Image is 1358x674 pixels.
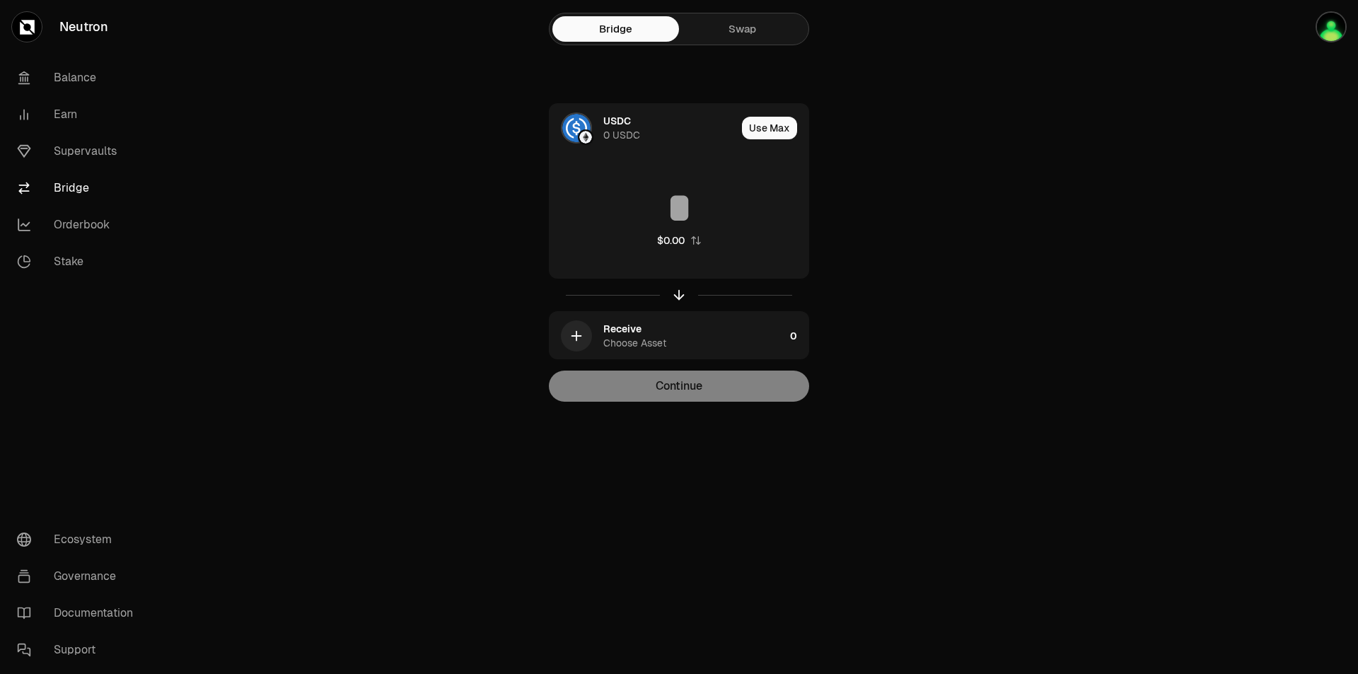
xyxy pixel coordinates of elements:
div: Choose Asset [603,336,666,350]
a: Orderbook [6,207,153,243]
a: Earn [6,96,153,133]
div: Receive [603,322,642,336]
a: Documentation [6,595,153,632]
img: Ethereum Logo [579,131,592,144]
div: 0 USDC [603,128,640,142]
div: USDC [603,114,631,128]
a: Bridge [552,16,679,42]
div: $0.00 [657,233,685,248]
button: Use Max [742,117,797,139]
a: Swap [679,16,806,42]
a: Governance [6,558,153,595]
img: 明文 [1317,13,1345,41]
div: ReceiveChoose Asset [550,312,784,360]
a: Ecosystem [6,521,153,558]
a: Bridge [6,170,153,207]
div: USDC LogoEthereum LogoUSDC0 USDC [550,104,736,152]
button: ReceiveChoose Asset0 [550,312,808,360]
div: 0 [790,312,808,360]
a: Supervaults [6,133,153,170]
img: USDC Logo [562,114,591,142]
button: $0.00 [657,233,702,248]
a: Stake [6,243,153,280]
a: Support [6,632,153,668]
a: Balance [6,59,153,96]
